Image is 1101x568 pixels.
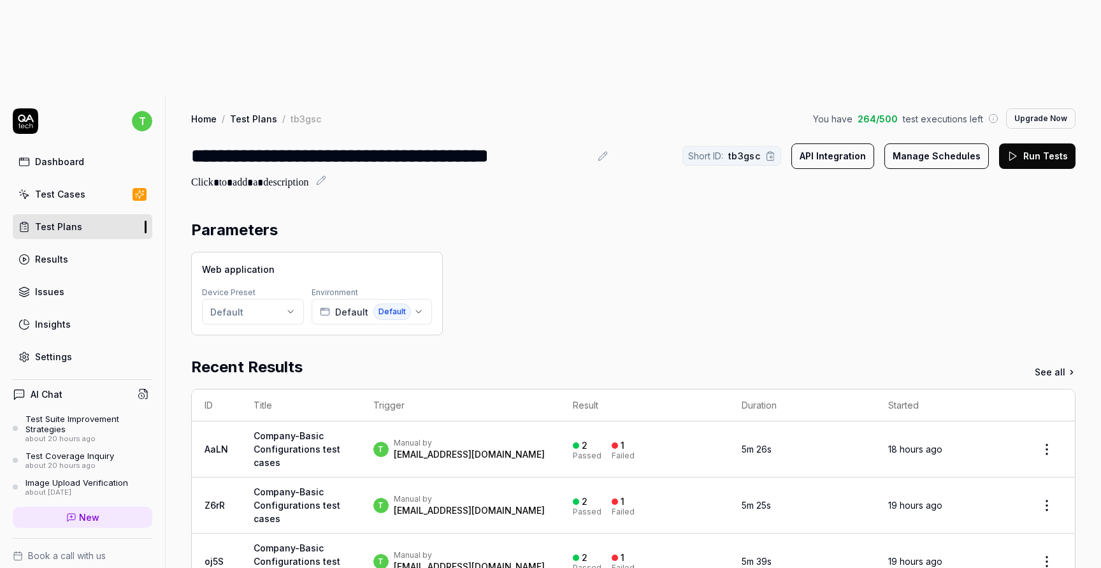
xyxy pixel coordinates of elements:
span: test executions left [903,112,983,126]
div: [EMAIL_ADDRESS][DOMAIN_NAME] [394,504,545,517]
button: API Integration [791,143,874,169]
h2: Recent Results [191,356,303,379]
th: ID [192,390,241,421]
a: Test Suite Improvement Strategiesabout 20 hours ago [13,414,152,443]
div: 1 [621,496,624,507]
a: Test Coverage Inquiryabout 20 hours ago [13,451,152,470]
div: Manual by [394,494,545,504]
label: Device Preset [202,288,255,297]
th: Duration [729,390,875,421]
a: Company-Basic Configurations test cases [254,430,340,468]
button: t [132,108,152,134]
span: New [79,511,99,524]
a: Test Plans [13,214,152,239]
div: Passed [573,452,601,460]
div: about [DATE] [25,488,128,497]
div: Test Plans [35,220,82,233]
label: Environment [312,288,358,297]
div: Test Cases [35,187,85,201]
span: Web application [202,263,275,276]
div: 1 [621,552,624,564]
div: Image Upload Verification [25,477,128,488]
span: 264 / 500 [858,112,898,126]
div: 2 [582,552,587,564]
time: 19 hours ago [888,500,942,511]
a: Home [191,112,217,125]
div: / [282,112,285,125]
div: Test Suite Improvement Strategies [25,414,152,435]
th: Result [560,390,729,421]
div: Manual by [394,438,545,448]
button: Upgrade Now [1006,108,1076,129]
a: AaLN [205,444,228,455]
span: t [373,442,389,457]
span: Book a call with us [28,549,106,562]
a: Insights [13,312,152,337]
button: Default [202,299,304,324]
div: / [222,112,225,125]
div: tb3gsc [291,112,321,125]
div: Results [35,252,68,266]
a: Results [13,247,152,272]
a: Z6rR [205,500,225,511]
a: Company-Basic Configurations test cases [254,486,340,524]
time: 19 hours ago [888,556,942,567]
th: Started [875,390,1019,421]
div: Issues [35,285,64,298]
h2: Parameters [191,219,278,242]
a: Test Plans [230,112,277,125]
div: Default [210,305,243,319]
div: Test Coverage Inquiry [25,451,114,461]
button: Manage Schedules [884,143,989,169]
a: Test Cases [13,182,152,207]
time: 5m 39s [742,556,772,567]
a: Settings [13,344,152,369]
button: DefaultDefault [312,299,432,324]
span: t [132,111,152,131]
div: Dashboard [35,155,84,168]
time: 18 hours ago [888,444,942,455]
a: Book a call with us [13,549,152,562]
div: Passed [573,508,601,516]
th: Trigger [361,390,560,421]
a: New [13,507,152,528]
button: Run Tests [999,143,1076,169]
span: t [373,498,389,513]
h4: AI Chat [31,388,62,401]
div: Failed [612,452,635,460]
span: You have [813,112,853,126]
div: Insights [35,317,71,331]
div: Manual by [394,550,545,560]
div: Settings [35,350,72,363]
span: tb3gsc [728,149,760,163]
a: Issues [13,279,152,304]
div: 1 [621,440,624,451]
span: Default [335,305,368,319]
div: about 20 hours ago [25,435,152,444]
time: 5m 25s [742,500,771,511]
a: oj5S [205,556,224,567]
a: Image Upload Verificationabout [DATE] [13,477,152,497]
div: 2 [582,496,587,507]
div: [EMAIL_ADDRESS][DOMAIN_NAME] [394,448,545,461]
div: 2 [582,440,587,451]
a: See all [1035,365,1076,379]
div: Failed [612,508,635,516]
time: 5m 26s [742,444,772,455]
span: Default [373,303,411,320]
span: Short ID: [688,149,723,163]
th: Title [241,390,361,421]
div: about 20 hours ago [25,462,114,470]
a: Dashboard [13,149,152,174]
